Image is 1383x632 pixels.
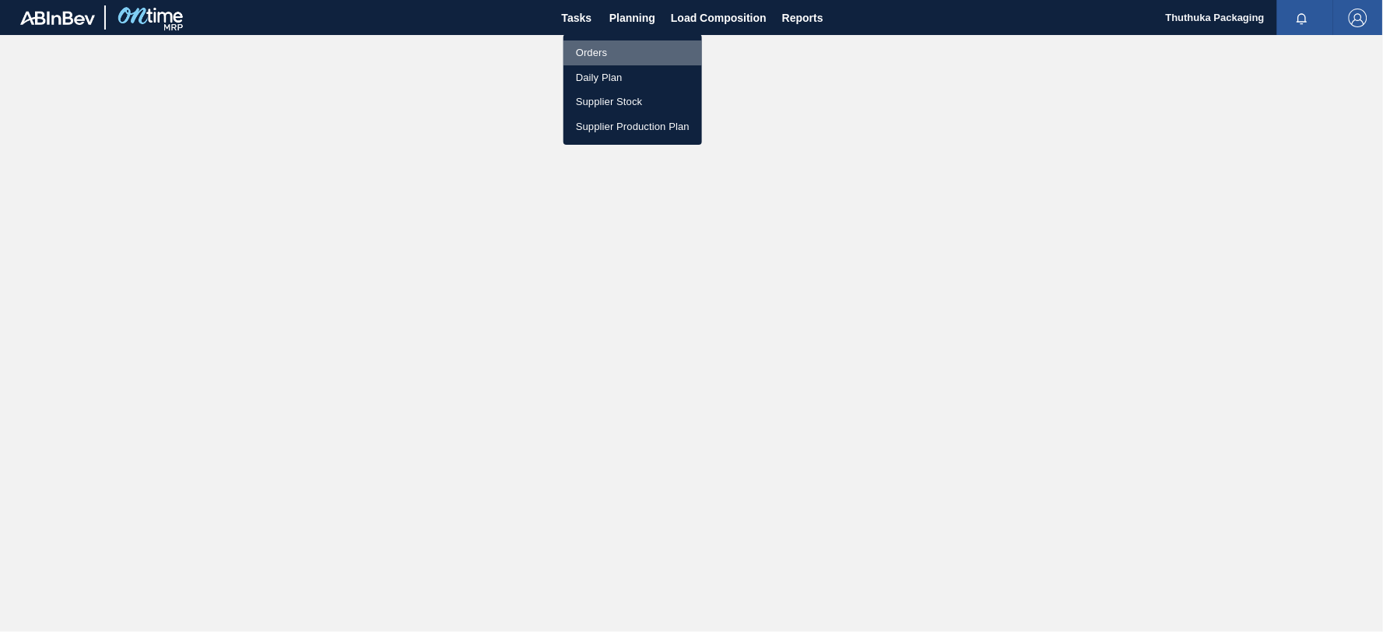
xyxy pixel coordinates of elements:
a: Supplier Production Plan [563,114,702,139]
a: Orders [563,40,702,65]
a: Daily Plan [563,65,702,90]
a: Supplier Stock [563,90,702,114]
